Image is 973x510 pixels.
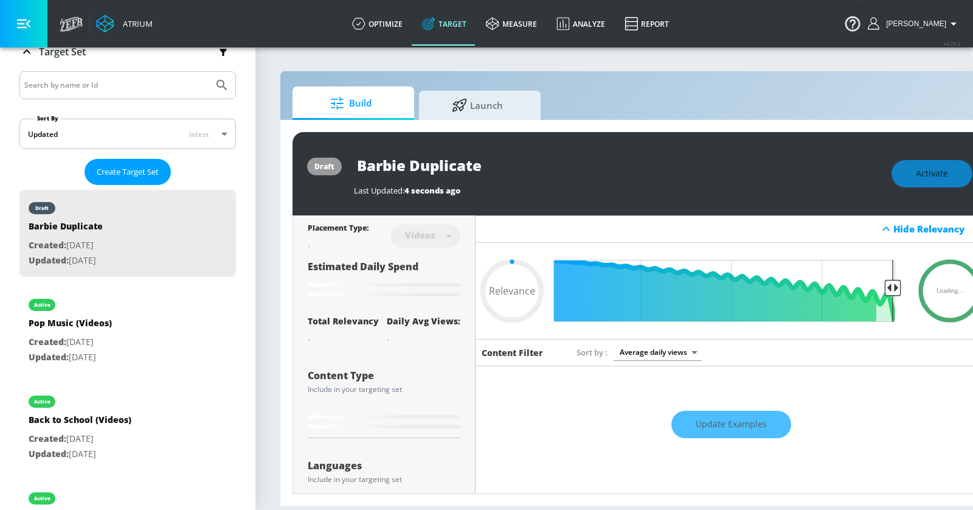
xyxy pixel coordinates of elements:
div: Back to School (Videos) [29,414,131,431]
div: Atrium [118,18,153,29]
div: Last Updated: [354,185,879,196]
a: Atrium [96,15,153,33]
div: activeBack to School (Videos)Created:[DATE]Updated:[DATE] [19,383,236,470]
span: Created: [29,336,66,348]
p: [DATE] [29,253,103,268]
span: Sort by [577,347,608,358]
a: measure [476,2,547,46]
div: Include in your targeting set [308,476,460,483]
div: Average daily views [614,344,702,360]
span: Updated: [29,448,69,459]
span: Relevance [489,286,535,296]
span: login as: casey.cohen@zefr.com [881,19,946,28]
div: Barbie Duplicate [29,220,103,238]
label: Sort By [35,114,61,122]
p: [DATE] [29,335,112,350]
span: Estimated Daily Spend [308,260,418,273]
span: 4 seconds ago [404,185,460,196]
div: Estimated Daily Spend [308,260,460,301]
div: active [34,399,50,405]
div: Videos [399,230,441,240]
div: activePop Music (Videos)Created:[DATE]Updated:[DATE] [19,287,236,374]
div: Total Relevancy [308,315,379,327]
button: Create Target Set [85,159,171,185]
span: Build [305,89,397,118]
input: Search by name or Id [24,77,209,93]
input: Final Threshold [561,260,901,322]
div: Updated [28,129,58,139]
div: active [34,302,50,308]
div: Include in your targeting set [308,386,460,393]
div: Target Set [19,32,236,72]
div: Content Type [308,371,460,380]
p: [DATE] [29,238,103,253]
span: latest [189,129,209,139]
div: Daily Avg Views: [387,315,460,327]
span: Launch [431,91,524,120]
span: Updated: [29,254,69,266]
span: Loading... [937,288,963,294]
div: draft [314,161,334,172]
span: Updated: [29,351,69,363]
span: Created: [29,433,66,444]
div: active [34,495,50,501]
p: Target Set [39,45,86,58]
p: [DATE] [29,431,131,447]
p: [DATE] [29,350,112,365]
span: v 4.25.2 [944,40,961,47]
a: Target [412,2,476,46]
div: draft [35,205,49,211]
button: [PERSON_NAME] [868,16,961,31]
p: [DATE] [29,447,131,462]
div: draftBarbie DuplicateCreated:[DATE]Updated:[DATE] [19,190,236,277]
span: Create Target Set [97,165,159,179]
div: Pop Music (Videos) [29,317,112,335]
button: Open Resource Center [836,6,870,40]
div: Languages [308,461,460,470]
a: Analyze [547,2,615,46]
a: optimize [342,2,412,46]
a: Report [615,2,679,46]
h6: Content Filter [482,347,543,358]
div: Placement Type: [308,223,369,236]
span: Created: [29,239,66,251]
